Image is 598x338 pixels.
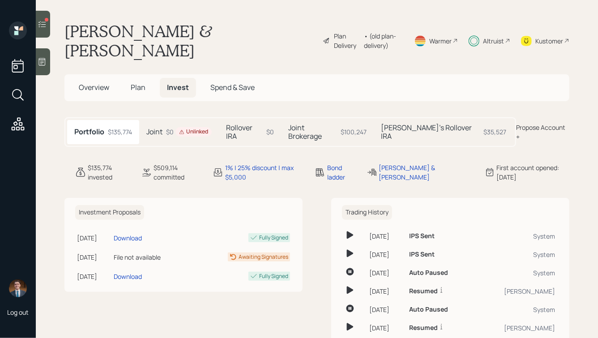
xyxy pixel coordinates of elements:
h5: [PERSON_NAME]'s Rollover IRA [381,124,480,141]
h6: IPS Sent [409,232,435,240]
div: [DATE] [77,233,110,243]
span: Spend & Save [210,82,255,92]
div: System [477,250,555,259]
h6: IPS Sent [409,251,435,258]
div: System [477,305,555,314]
div: Kustomer [535,36,563,46]
div: Awaiting Signatures [239,253,288,261]
div: System [477,231,555,241]
div: $135,774 invested [88,163,130,182]
h1: [PERSON_NAME] & [PERSON_NAME] [64,21,316,60]
div: $0 [267,127,274,137]
h6: Resumed [409,287,438,295]
div: [DATE] [369,250,402,259]
div: • (old plan-delivery) [364,31,403,50]
div: [DATE] [369,231,402,241]
div: Plan Delivery [334,31,359,50]
div: Propose Account + [516,123,569,141]
div: [PERSON_NAME] [477,287,555,296]
h6: Trading History [342,205,392,220]
div: Unlinked [179,128,208,136]
h6: Auto Paused [409,269,448,277]
span: Overview [79,82,109,92]
h5: Rollover IRA [226,124,263,141]
h6: Resumed [409,324,438,332]
div: [PERSON_NAME] & [PERSON_NAME] [379,163,474,182]
img: hunter_neumayer.jpg [9,279,27,297]
h6: Investment Proposals [75,205,144,220]
div: Warmer [429,36,452,46]
div: First account opened: [DATE] [497,163,569,182]
h5: Joint Brokerage [289,124,337,141]
div: [DATE] [369,287,402,296]
h5: Joint [146,128,162,136]
h5: Portfolio [74,128,104,136]
div: [DATE] [369,323,402,333]
div: [DATE] [369,305,402,314]
div: [DATE] [369,268,402,278]
div: 1% | 25% discount | max $5,000 [225,163,304,182]
div: System [477,268,555,278]
h6: Auto Paused [409,306,448,313]
span: Invest [167,82,189,92]
div: Bond ladder [327,163,356,182]
div: [DATE] [77,272,110,281]
div: [PERSON_NAME] [477,323,555,333]
div: Log out [7,308,29,317]
div: $135,774 [108,127,132,137]
div: Download [114,233,142,243]
div: $0 [166,127,212,137]
span: Plan [131,82,145,92]
div: $509,114 committed [154,163,202,182]
div: Altruist [483,36,504,46]
div: $100,247 [341,127,367,137]
div: [DATE] [77,252,110,262]
div: Fully Signed [259,234,288,242]
div: $35,527 [483,127,506,137]
div: Download [114,272,142,281]
div: Fully Signed [259,272,288,280]
div: File not available [114,252,188,262]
